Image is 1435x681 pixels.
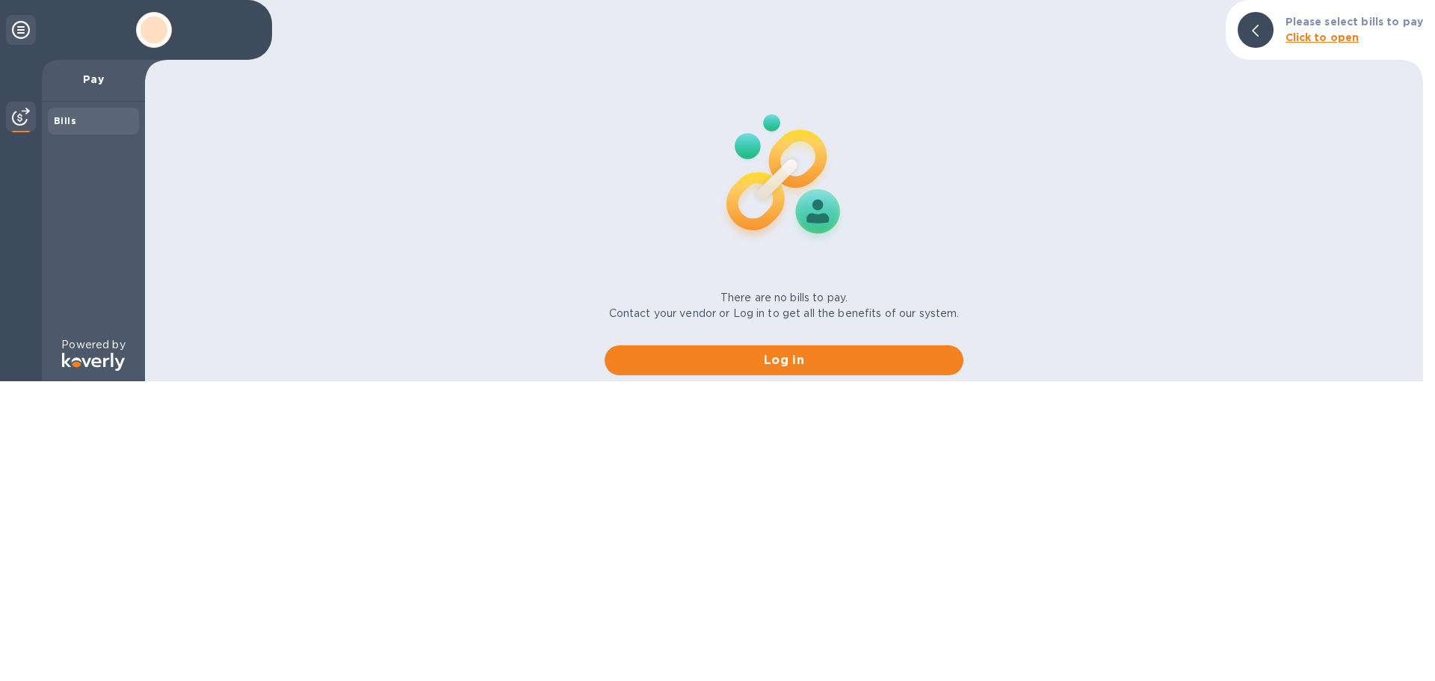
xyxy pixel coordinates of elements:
[1286,16,1423,28] b: Please select bills to pay
[62,353,125,371] img: Logo
[54,72,133,87] p: Pay
[1286,31,1360,43] b: Click to open
[61,337,125,353] p: Powered by
[617,351,951,369] span: Log in
[609,290,960,321] p: There are no bills to pay. Contact your vendor or Log in to get all the benefits of our system.
[605,345,963,375] button: Log in
[54,115,76,126] b: Bills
